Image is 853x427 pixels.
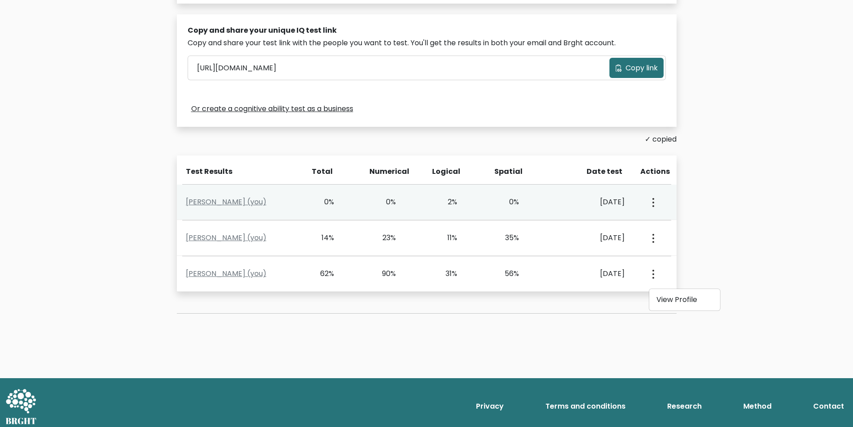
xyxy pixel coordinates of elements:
[188,25,666,36] div: Copy and share your unique IQ test link
[186,197,266,207] a: [PERSON_NAME] (you)
[309,268,334,279] div: 62%
[555,197,625,207] div: [DATE]
[493,233,519,243] div: 35%
[649,293,720,307] a: View Profile
[542,397,629,415] a: Terms and conditions
[493,268,519,279] div: 56%
[609,58,664,78] button: Copy link
[740,397,775,415] a: Method
[557,166,630,177] div: Date test
[186,166,296,177] div: Test Results
[370,268,396,279] div: 90%
[472,397,507,415] a: Privacy
[369,166,395,177] div: Numerical
[309,233,334,243] div: 14%
[432,268,458,279] div: 31%
[177,134,677,145] div: ✓ copied
[370,197,396,207] div: 0%
[188,38,666,48] div: Copy and share your test link with the people you want to test. You'll get the results in both yo...
[494,166,520,177] div: Spatial
[810,397,848,415] a: Contact
[309,197,334,207] div: 0%
[432,166,458,177] div: Logical
[555,268,625,279] div: [DATE]
[640,166,671,177] div: Actions
[626,63,658,73] span: Copy link
[493,197,519,207] div: 0%
[664,397,705,415] a: Research
[307,166,333,177] div: Total
[186,233,266,243] a: [PERSON_NAME] (you)
[432,197,458,207] div: 2%
[186,268,266,279] a: [PERSON_NAME] (you)
[555,233,625,243] div: [DATE]
[191,104,353,114] a: Or create a cognitive ability test as a business
[432,233,458,243] div: 11%
[370,233,396,243] div: 23%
